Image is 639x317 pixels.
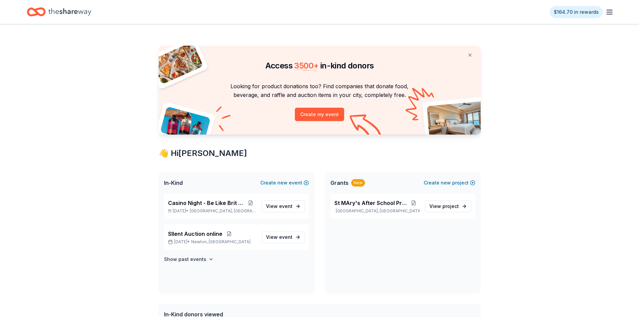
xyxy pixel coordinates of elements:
[425,200,471,212] a: View project
[262,200,305,212] a: View event
[330,179,349,187] span: Grants
[164,179,183,187] span: In-Kind
[168,239,256,245] p: [DATE] •
[151,42,203,85] img: Pizza
[190,208,256,214] span: [GEOGRAPHIC_DATA], [GEOGRAPHIC_DATA]
[441,179,451,187] span: new
[334,199,408,207] span: St MAry's After School Program
[168,208,256,214] p: [DATE] •
[260,179,309,187] button: Createnewevent
[262,231,305,243] a: View event
[266,202,292,210] span: View
[350,114,383,140] img: Curvy arrow
[27,4,91,20] a: Home
[265,61,374,70] span: Access in-kind donors
[266,233,292,241] span: View
[168,230,222,238] span: SIlent Auction online
[351,179,365,187] div: New
[334,208,420,214] p: [GEOGRAPHIC_DATA], [GEOGRAPHIC_DATA]
[294,61,318,70] span: 3500 +
[277,179,287,187] span: new
[429,202,459,210] span: View
[550,6,603,18] a: $164.70 in rewards
[167,82,473,100] p: Looking for product donations too? Find companies that donate food, beverage, and raffle and auct...
[424,179,475,187] button: Createnewproject
[295,108,344,121] button: Create my event
[164,255,206,263] h4: Show past events
[279,203,292,209] span: event
[168,199,245,207] span: Casino Night - Be Like Brit 15 Years
[159,148,481,159] div: 👋 Hi [PERSON_NAME]
[191,239,251,245] span: Newton, [GEOGRAPHIC_DATA]
[442,203,459,209] span: project
[164,255,214,263] button: Show past events
[279,234,292,240] span: event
